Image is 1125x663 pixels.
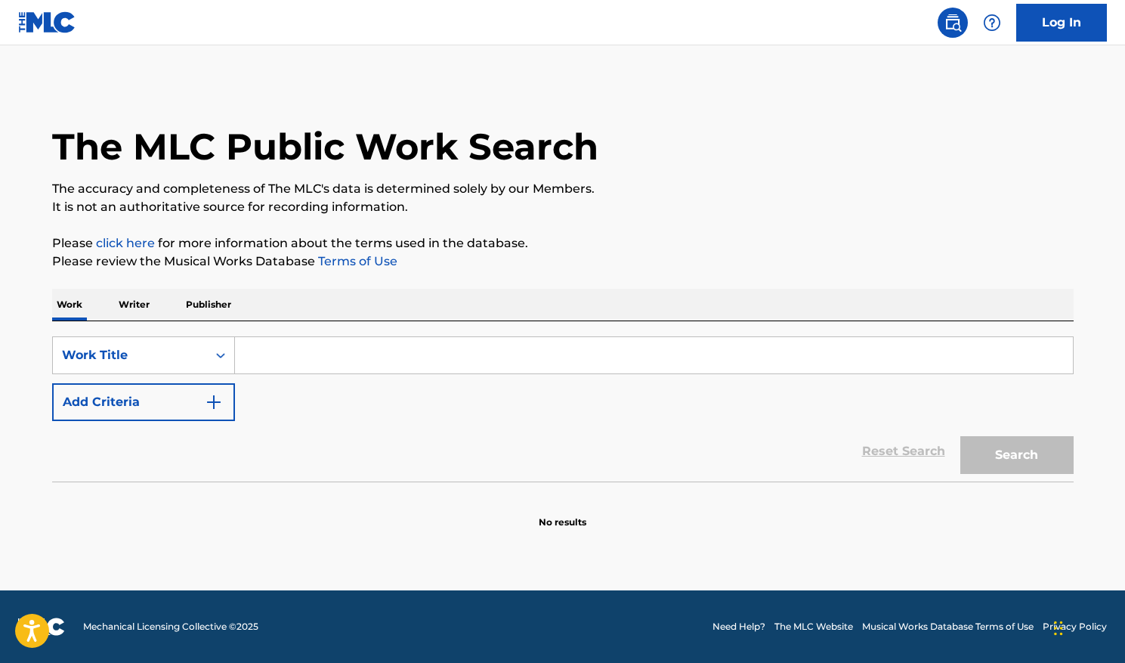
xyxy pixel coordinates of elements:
a: Terms of Use [315,254,397,268]
img: 9d2ae6d4665cec9f34b9.svg [205,393,223,411]
div: Drag [1054,606,1063,651]
img: help [983,14,1001,32]
form: Search Form [52,336,1074,482]
p: Writer [114,289,154,321]
p: Publisher [181,289,236,321]
a: Musical Works Database Terms of Use [862,620,1034,634]
img: MLC Logo [18,11,76,33]
h1: The MLC Public Work Search [52,124,598,169]
span: Mechanical Licensing Collective © 2025 [83,620,258,634]
p: It is not an authoritative source for recording information. [52,198,1074,216]
a: click here [96,236,155,250]
p: Please review the Musical Works Database [52,252,1074,271]
div: Work Title [62,346,198,364]
a: Log In [1016,4,1107,42]
a: Need Help? [712,620,765,634]
button: Add Criteria [52,383,235,421]
img: search [944,14,962,32]
a: Privacy Policy [1043,620,1107,634]
p: Work [52,289,87,321]
div: Help [977,8,1007,38]
p: Please for more information about the terms used in the database. [52,234,1074,252]
a: Public Search [938,8,968,38]
a: The MLC Website [774,620,853,634]
p: The accuracy and completeness of The MLC's data is determined solely by our Members. [52,180,1074,198]
p: No results [539,497,586,529]
img: logo [18,618,65,636]
iframe: Chat Widget [1049,590,1125,663]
